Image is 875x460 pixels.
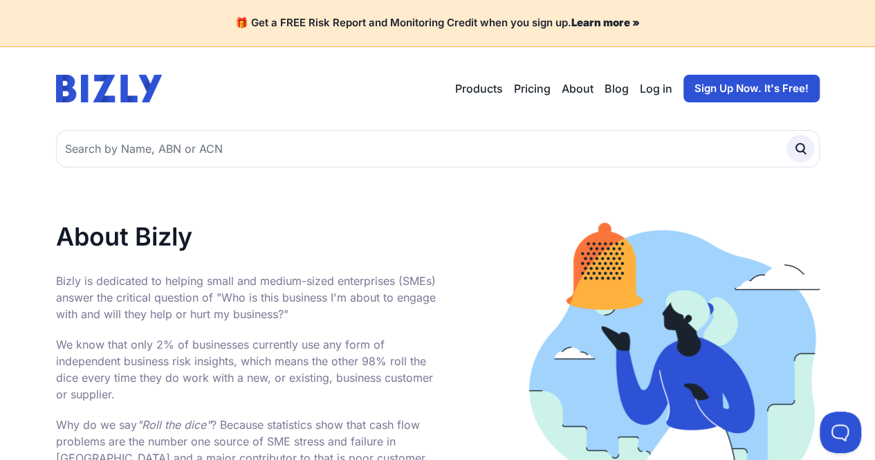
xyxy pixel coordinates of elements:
[605,80,629,97] a: Blog
[820,412,861,453] iframe: Toggle Customer Support
[683,75,820,102] a: Sign Up Now. It's Free!
[17,17,858,30] h4: 🎁 Get a FREE Risk Report and Monitoring Credit when you sign up.
[137,418,211,432] i: "Roll the dice"
[571,16,640,29] a: Learn more »
[640,80,672,97] a: Log in
[56,273,438,322] p: Bizly is dedicated to helping small and medium-sized enterprises (SMEs) answer the critical quest...
[56,223,438,250] h1: About Bizly
[455,80,503,97] button: Products
[562,80,593,97] a: About
[56,130,820,167] input: Search by Name, ABN or ACN
[56,336,438,403] p: We know that only 2% of businesses currently use any form of independent business risk insights, ...
[514,80,551,97] a: Pricing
